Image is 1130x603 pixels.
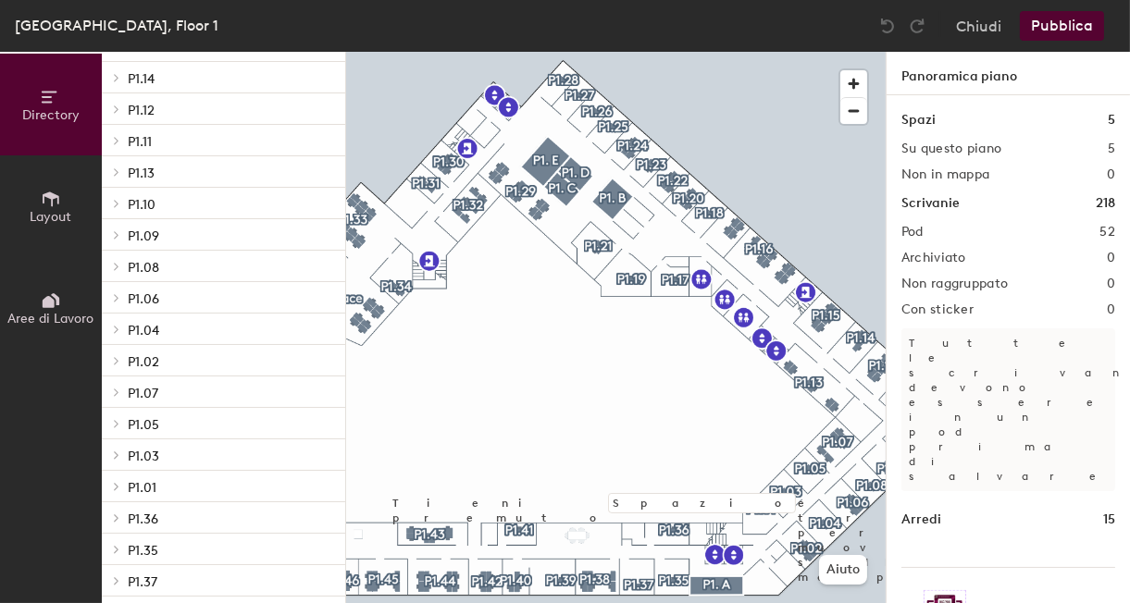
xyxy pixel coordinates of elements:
[128,71,155,87] span: P1.14
[901,251,966,265] h2: Archiviato
[1108,142,1115,156] h2: 5
[1096,193,1115,214] h1: 218
[128,40,155,55] span: P1.15
[128,511,158,527] span: P1.36
[901,142,1001,156] h2: Su questo piano
[128,134,152,150] span: P1.11
[901,110,936,130] h1: Spazi
[128,291,159,307] span: P1.06
[128,166,155,181] span: P1.13
[128,386,158,401] span: P1.07
[901,193,960,214] h1: Scrivanie
[1103,510,1115,530] h1: 15
[901,510,941,530] h1: Arredi
[901,277,1008,291] h2: Non raggruppato
[128,449,159,464] span: P1.03
[878,17,897,35] img: Undo
[1020,11,1104,41] button: Pubblica
[128,260,159,276] span: P1.08
[1107,167,1115,182] h2: 0
[1108,110,1115,130] h1: 5
[128,574,157,590] span: P1.37
[8,311,94,326] span: Aree di Lavoro
[1099,225,1115,240] h2: 52
[128,354,159,370] span: P1.02
[22,107,80,123] span: Directory
[901,302,974,317] h2: Con sticker
[1107,277,1115,291] h2: 0
[128,197,155,213] span: P1.10
[901,328,1115,491] p: Tutte le scrivanie devono essere in un pod prima di salvare
[908,17,926,35] img: Redo
[901,167,989,182] h2: Non in mappa
[128,480,156,496] span: P1.01
[31,209,72,225] span: Layout
[128,543,158,559] span: P1.35
[1107,251,1115,265] h2: 0
[15,14,218,37] div: [GEOGRAPHIC_DATA], Floor 1
[128,228,159,244] span: P1.09
[128,323,159,338] span: P1.04
[1107,302,1115,317] h2: 0
[901,225,924,240] h2: Pod
[819,555,867,585] button: Aiuto
[887,52,1130,95] h1: Panoramica piano
[128,103,155,118] span: P1.12
[128,417,159,433] span: P1.05
[956,11,1001,41] button: Chiudi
